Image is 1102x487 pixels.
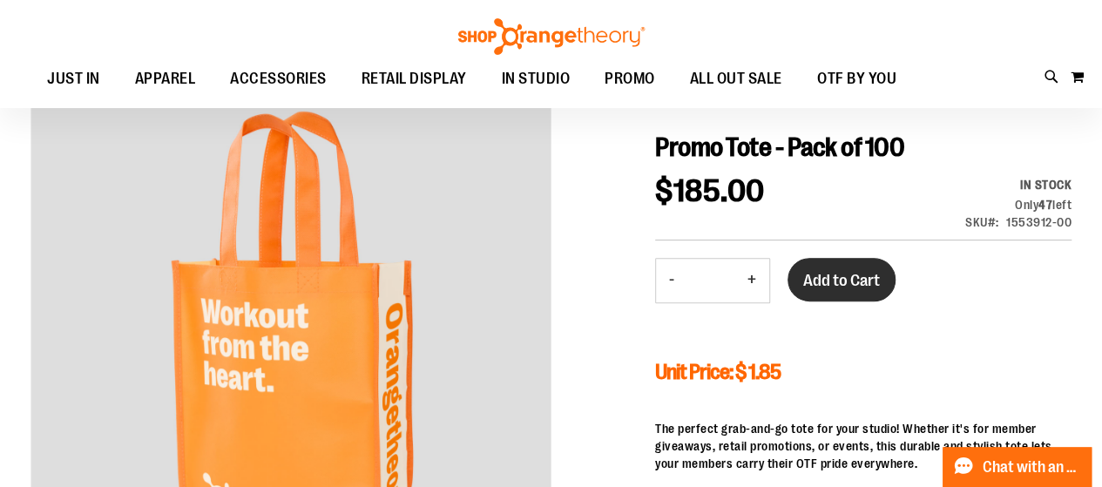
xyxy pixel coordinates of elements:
p: The perfect grab-and-go tote for your studio! Whether it's for member giveaways, retail promotion... [655,420,1072,472]
button: Chat with an Expert [943,447,1092,487]
button: Increase product quantity [734,259,769,302]
div: Availability [965,176,1072,193]
strong: 47 [1038,198,1052,212]
strong: SKU [965,215,999,229]
span: Unit Price: $ 1.85 [655,360,781,384]
span: OTF BY YOU [817,59,896,98]
span: APPAREL [135,59,196,98]
span: PROMO [605,59,655,98]
button: Add to Cart [788,258,896,301]
span: JUST IN [47,59,100,98]
button: Decrease product quantity [656,259,687,302]
span: IN STUDIO [502,59,571,98]
input: Product quantity [687,260,734,301]
span: ACCESSORIES [230,59,327,98]
span: Promo Tote - Pack of 100 [655,132,904,162]
span: In stock [1020,178,1072,192]
span: RETAIL DISPLAY [362,59,467,98]
span: $185.00 [655,173,765,209]
span: ALL OUT SALE [690,59,782,98]
div: 1553912-00 [1006,213,1072,231]
span: Add to Cart [803,271,880,290]
img: Shop Orangetheory [456,18,647,55]
span: Chat with an Expert [983,459,1081,476]
div: Only 47 left [965,196,1072,213]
